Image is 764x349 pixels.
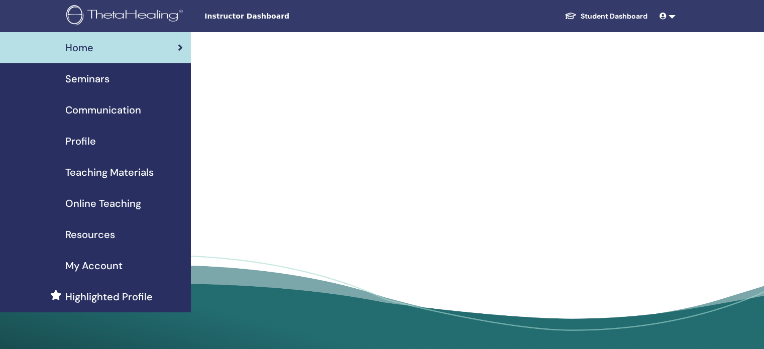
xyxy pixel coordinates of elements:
span: Communication [65,102,141,118]
span: Home [65,40,93,55]
span: Online Teaching [65,196,141,211]
span: Profile [65,134,96,149]
span: Instructor Dashboard [204,11,355,22]
span: Highlighted Profile [65,289,153,304]
span: Teaching Materials [65,165,154,180]
span: My Account [65,258,123,273]
img: graduation-cap-white.svg [565,12,577,20]
a: Student Dashboard [557,7,656,26]
span: Seminars [65,71,110,86]
span: Resources [65,227,115,242]
img: logo.png [66,5,186,28]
